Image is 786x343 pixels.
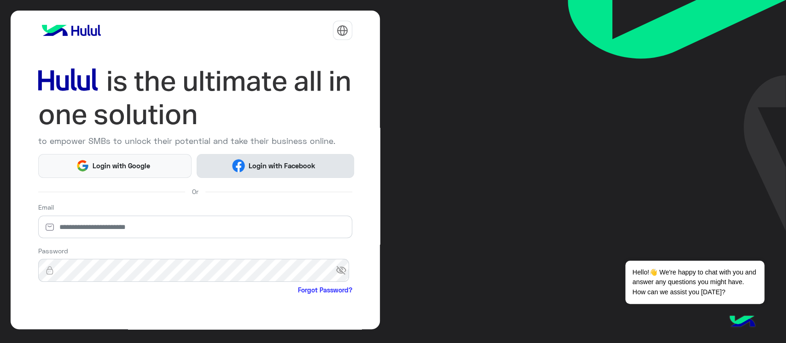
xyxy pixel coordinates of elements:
[89,160,154,171] span: Login with Google
[38,135,352,147] p: to empower SMBs to unlock their potential and take their business online.
[298,285,352,295] a: Forgot Password?
[232,159,245,172] img: Facebook
[38,202,54,212] label: Email
[38,223,61,232] img: email
[38,64,352,131] img: hululLoginTitle_EN.svg
[197,154,354,178] button: Login with Facebook
[38,21,105,40] img: logo
[192,187,198,196] span: Or
[337,25,348,36] img: tab
[38,297,178,333] iframe: reCAPTCHA
[726,306,758,338] img: hulul-logo.png
[245,160,319,171] span: Login with Facebook
[76,159,89,172] img: Google
[38,266,61,275] img: lock
[336,262,352,279] span: visibility_off
[38,154,192,178] button: Login with Google
[38,246,68,256] label: Password
[625,261,764,304] span: Hello!👋 We're happy to chat with you and answer any questions you might have. How can we assist y...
